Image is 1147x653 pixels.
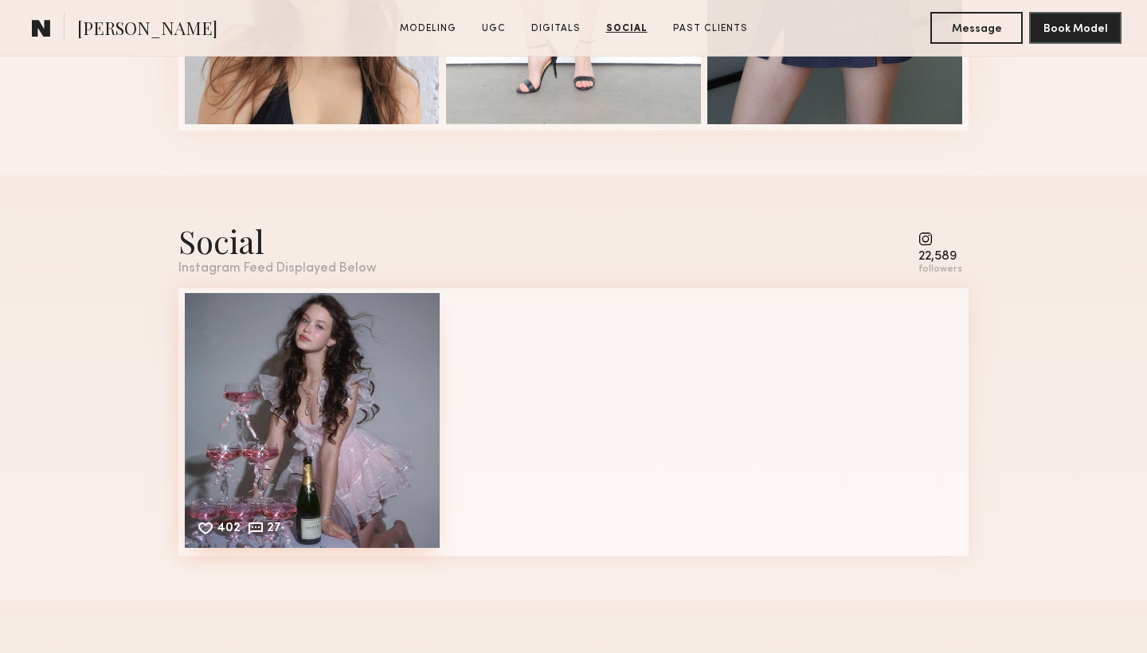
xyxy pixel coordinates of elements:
[476,22,512,36] a: UGC
[918,251,962,263] div: 22,589
[178,262,376,276] div: Instagram Feed Displayed Below
[600,22,654,36] a: Social
[178,220,376,262] div: Social
[77,16,217,44] span: [PERSON_NAME]
[267,522,281,537] div: 27
[525,22,587,36] a: Digitals
[667,22,754,36] a: Past Clients
[918,264,962,276] div: followers
[393,22,463,36] a: Modeling
[1029,21,1122,34] a: Book Model
[1029,12,1122,44] button: Book Model
[217,522,241,537] div: 402
[930,12,1023,44] button: Message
